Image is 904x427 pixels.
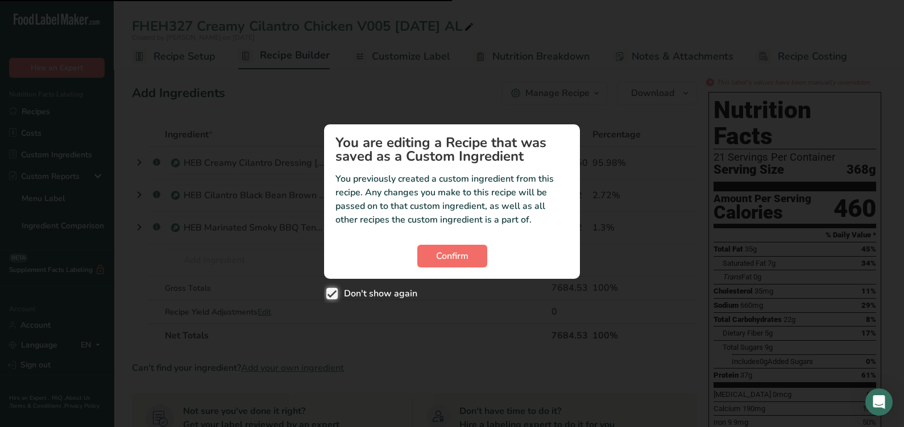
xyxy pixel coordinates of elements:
span: Confirm [436,249,468,263]
span: Don't show again [338,288,417,299]
div: Open Intercom Messenger [865,388,893,416]
h1: You are editing a Recipe that was saved as a Custom Ingredient [335,136,569,163]
button: Confirm [417,245,487,267]
p: You previously created a custom ingredient from this recipe. Any changes you make to this recipe ... [335,172,569,227]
